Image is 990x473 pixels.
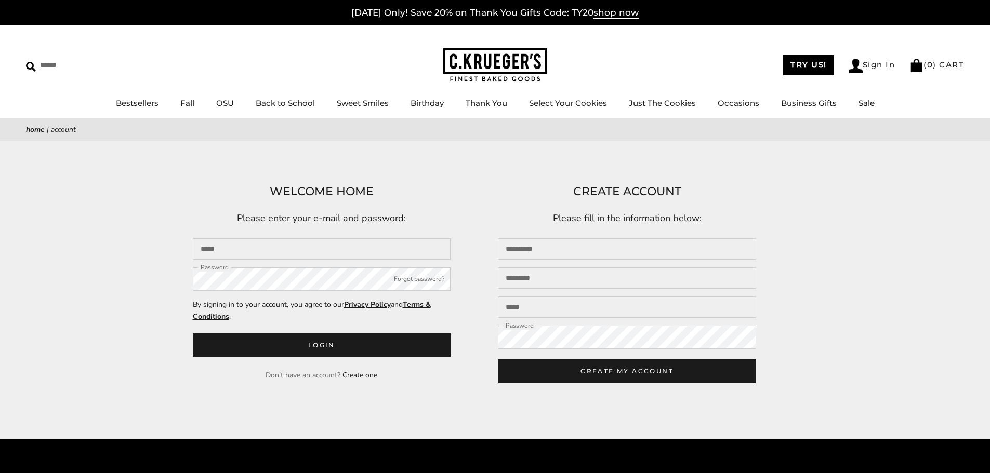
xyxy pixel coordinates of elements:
[781,98,837,108] a: Business Gifts
[193,182,451,201] h1: WELCOME HOME
[193,238,451,260] input: Email
[193,267,451,291] input: Password
[180,98,194,108] a: Fall
[849,59,895,73] a: Sign In
[344,300,391,309] a: Privacy Policy
[443,48,547,82] img: C.KRUEGER'S
[859,98,875,108] a: Sale
[351,7,639,19] a: [DATE] Only! Save 20% on Thank You Gifts Code: TY20shop now
[593,7,639,19] span: shop now
[266,370,340,380] span: Don't have an account?
[498,359,756,383] button: CREATE MY ACCOUNT
[529,98,607,108] a: Select Your Cookies
[47,125,49,134] span: |
[498,326,756,349] input: Password
[411,98,444,108] a: Birthday
[629,98,696,108] a: Just The Cookies
[909,60,964,70] a: (0) CART
[193,333,451,357] button: Login
[256,98,315,108] a: Back to School
[51,125,76,134] span: Account
[116,98,159,108] a: Bestsellers
[193,299,451,322] p: By signing in to your account, you agree to our and .
[909,59,923,72] img: Bag
[26,125,45,134] a: Home
[498,296,756,318] input: Email
[498,238,756,260] input: First name
[498,211,756,226] p: Please fill in the information below:
[498,182,756,201] h1: CREATE ACCOUNT
[466,98,507,108] a: Thank You
[718,98,759,108] a: Occasions
[193,300,431,321] a: Terms & Conditions
[342,370,377,380] a: Create one
[394,274,444,285] button: Forgot password?
[26,62,36,72] img: Search
[26,57,150,73] input: Search
[783,55,834,75] a: TRY US!
[337,98,389,108] a: Sweet Smiles
[193,211,451,226] p: Please enter your e-mail and password:
[927,60,933,70] span: 0
[26,124,964,136] nav: breadcrumbs
[216,98,234,108] a: OSU
[498,267,756,289] input: Last name
[849,59,863,73] img: Account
